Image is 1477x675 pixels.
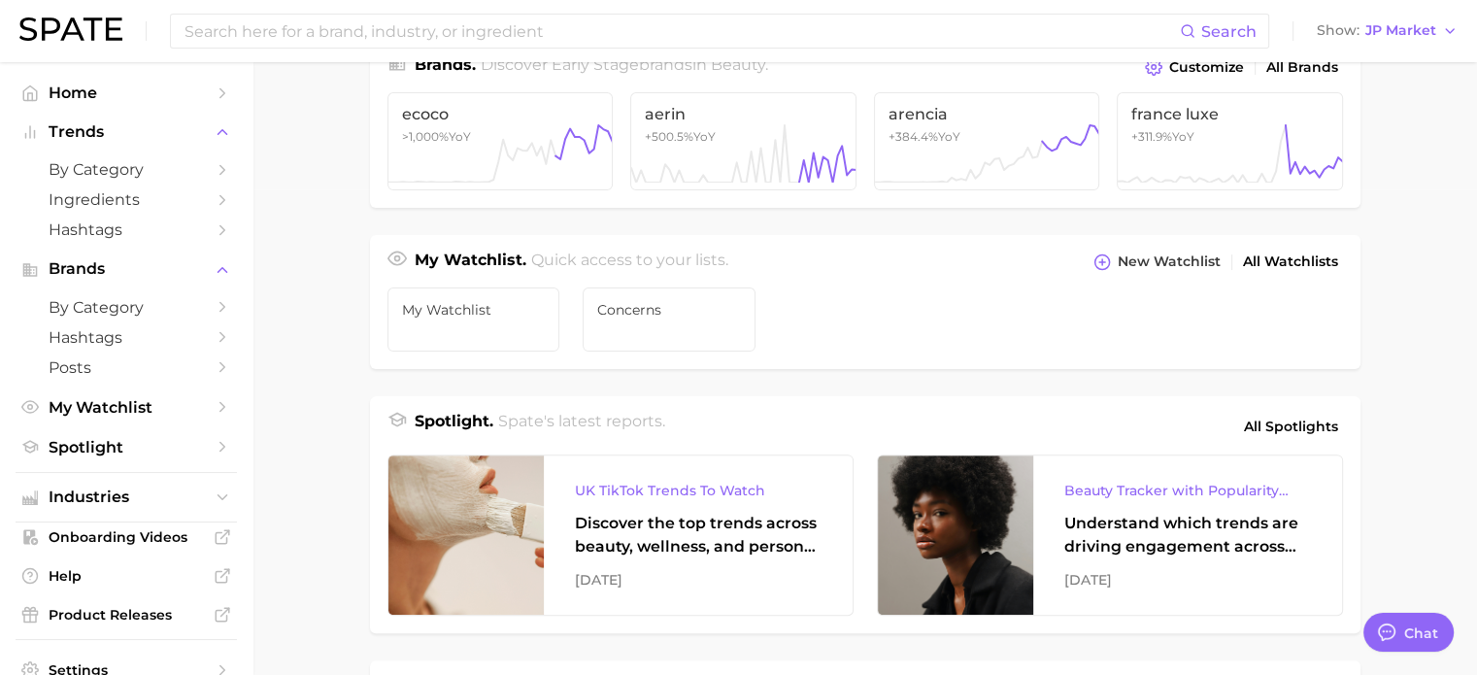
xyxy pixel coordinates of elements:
span: All Watchlists [1243,253,1338,270]
span: +311.9% YoY [1131,129,1194,144]
a: Hashtags [16,322,237,353]
span: Brands [49,260,204,278]
span: Hashtags [49,220,204,239]
span: JP Market [1365,25,1436,36]
button: Trends [16,118,237,147]
a: by Category [16,154,237,185]
a: Hashtags [16,215,237,245]
button: New Watchlist [1089,249,1225,276]
span: +500.5% YoY [645,129,716,144]
span: Brands . [415,55,476,74]
span: My Watchlist [402,302,546,318]
a: ecoco>1,000%YoY [387,92,614,189]
span: New Watchlist [1118,253,1221,270]
a: All Watchlists [1238,249,1343,275]
a: Onboarding Videos [16,523,237,552]
span: aerin [645,105,842,123]
a: Ingredients [16,185,237,215]
span: ecoco [402,105,599,123]
span: Concerns [597,302,741,318]
a: Concerns [583,287,755,352]
h2: Spate's latest reports. [498,410,665,443]
span: Help [49,567,204,585]
span: france luxe [1131,105,1328,123]
a: arencia+384.4%YoY [874,92,1100,189]
div: Understand which trends are driving engagement across platforms in the skin, hair, makeup, and fr... [1064,512,1311,558]
span: Onboarding Videos [49,528,204,546]
h2: Quick access to your lists. [531,249,728,276]
div: Beauty Tracker with Popularity Index [1064,479,1311,502]
span: Search [1201,22,1257,41]
button: Customize [1140,53,1248,81]
a: Home [16,78,237,108]
span: Product Releases [49,606,204,624]
span: Spotlight [49,438,204,456]
span: Ingredients [49,190,204,209]
div: Discover the top trends across beauty, wellness, and personal care on TikTok [GEOGRAPHIC_DATA]. [575,512,822,558]
span: Home [49,84,204,102]
a: All Spotlights [1239,410,1343,443]
a: Help [16,561,237,591]
span: All Spotlights [1244,415,1338,438]
a: My Watchlist [16,392,237,422]
span: Show [1317,25,1360,36]
span: My Watchlist [49,398,204,417]
span: YoY [402,129,471,144]
a: Spotlight [16,432,237,462]
a: Product Releases [16,600,237,629]
span: Customize [1169,59,1244,76]
span: All Brands [1266,59,1338,76]
a: by Category [16,292,237,322]
span: beauty [711,55,765,74]
span: by Category [49,298,204,317]
img: SPATE [19,17,122,41]
a: All Brands [1261,54,1343,81]
span: +384.4% YoY [889,129,960,144]
span: arencia [889,105,1086,123]
input: Search here for a brand, industry, or ingredient [183,15,1180,48]
span: Posts [49,358,204,377]
button: Brands [16,254,237,284]
span: Industries [49,489,204,506]
div: UK TikTok Trends To Watch [575,479,822,502]
span: >1,000% [402,129,449,144]
h1: My Watchlist. [415,249,526,276]
h1: Spotlight. [415,410,493,443]
span: Discover Early Stage brands in . [481,55,768,74]
a: My Watchlist [387,287,560,352]
span: by Category [49,160,204,179]
span: Trends [49,123,204,141]
button: ShowJP Market [1312,18,1462,44]
div: [DATE] [1064,568,1311,591]
button: Industries [16,483,237,512]
a: UK TikTok Trends To WatchDiscover the top trends across beauty, wellness, and personal care on Ti... [387,455,854,616]
a: Posts [16,353,237,383]
a: aerin+500.5%YoY [630,92,856,189]
a: Beauty Tracker with Popularity IndexUnderstand which trends are driving engagement across platfor... [877,455,1343,616]
a: france luxe+311.9%YoY [1117,92,1343,189]
div: [DATE] [575,568,822,591]
span: Hashtags [49,328,204,347]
